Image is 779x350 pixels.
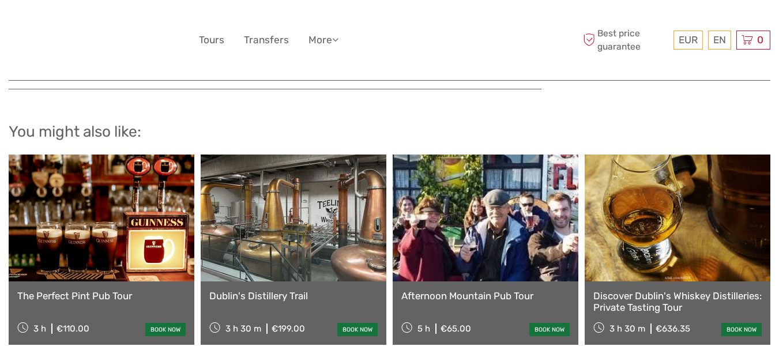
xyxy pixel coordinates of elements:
div: €636.35 [656,323,690,334]
h2: You might also like: [9,123,770,141]
a: Transfers [244,32,289,48]
a: Discover Dublin's Whiskey Distilleries: Private Tasting Tour [593,290,762,314]
span: 3 h 30 m [225,323,261,334]
span: Best price guarantee [580,27,671,52]
a: Afternoon Mountain Pub Tour [401,290,570,302]
span: 5 h [417,323,430,334]
a: The Perfect Pint Pub Tour [17,290,186,302]
p: We're away right now. Please check back later! [16,20,130,29]
button: Open LiveChat chat widget [133,18,146,32]
img: 3600-1d72084d-7d81-4261-8863-f83ba75b79d7_logo_big.png [9,13,175,68]
a: More [308,32,338,48]
span: 0 [755,34,765,46]
div: EN [708,31,731,50]
a: book now [721,323,762,336]
a: Dublin's Distillery Trail [209,290,378,302]
div: €199.00 [272,323,305,334]
a: book now [337,323,378,336]
span: 3 h 30 m [609,323,645,334]
span: EUR [679,34,698,46]
div: €65.00 [441,323,471,334]
a: book now [529,323,570,336]
span: 3 h [33,323,46,334]
div: €110.00 [57,323,89,334]
a: book now [145,323,186,336]
a: Tours [199,32,224,48]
